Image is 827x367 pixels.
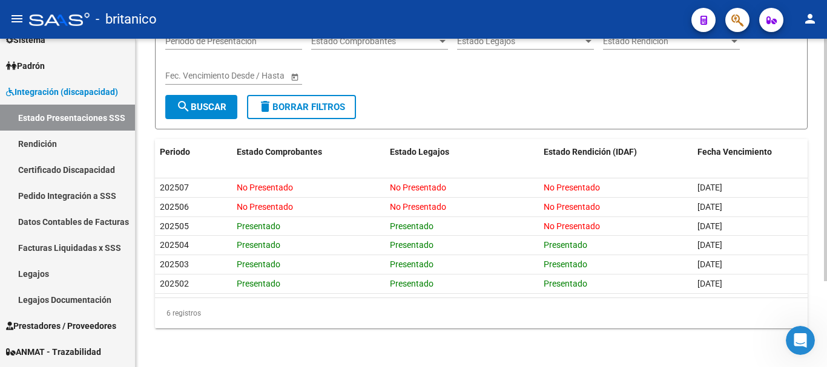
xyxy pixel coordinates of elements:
span: No Presentado [544,202,600,212]
datatable-header-cell: Estado Rendición (IDAF) [539,139,693,165]
span: Estado Legajos [457,36,583,47]
span: Presentado [544,240,587,250]
span: Integración (discapacidad) [6,85,118,99]
span: Presentado [544,259,587,269]
span: Estado Legajos [390,147,449,157]
span: Borrar Filtros [258,102,345,112]
span: Presentado [390,221,433,231]
span: Estado Comprobantes [237,147,322,157]
span: Presentado [390,279,433,288]
span: Sistema [6,33,45,47]
span: Periodo [160,147,190,157]
span: 202503 [160,259,189,269]
span: Presentado [237,240,280,250]
span: Buscar [176,102,226,112]
span: [DATE] [697,259,722,269]
span: - britanico [96,6,157,33]
span: Presentado [237,279,280,288]
span: Presentado [237,259,280,269]
span: Estado Rendición (IDAF) [544,147,637,157]
span: [DATE] [697,279,722,288]
datatable-header-cell: Periodo [155,139,232,165]
span: Presentado [237,221,280,231]
input: Fecha fin [220,71,279,81]
datatable-header-cell: Fecha Vencimiento [693,139,808,165]
span: Presentado [390,259,433,269]
datatable-header-cell: Estado Legajos [385,139,539,165]
mat-icon: person [803,11,817,26]
span: 202504 [160,240,189,250]
span: No Presentado [237,202,293,212]
button: Borrar Filtros [247,95,356,119]
span: [DATE] [697,202,722,212]
span: [DATE] [697,240,722,250]
span: No Presentado [390,202,446,212]
span: ANMAT - Trazabilidad [6,345,101,359]
datatable-header-cell: Estado Comprobantes [232,139,386,165]
span: [DATE] [697,183,722,192]
mat-icon: menu [10,11,24,26]
input: Fecha inicio [165,71,209,81]
span: 202506 [160,202,189,212]
span: Prestadores / Proveedores [6,319,116,333]
span: Padrón [6,59,45,73]
span: No Presentado [390,183,446,192]
span: [DATE] [697,221,722,231]
span: Presentado [390,240,433,250]
span: No Presentado [544,183,600,192]
iframe: Intercom live chat [786,326,815,355]
mat-icon: search [176,99,191,114]
mat-icon: delete [258,99,272,114]
button: Buscar [165,95,237,119]
span: Fecha Vencimiento [697,147,772,157]
span: No Presentado [237,183,293,192]
span: Presentado [544,279,587,288]
span: 202505 [160,221,189,231]
span: No Presentado [544,221,600,231]
span: 202507 [160,183,189,192]
button: Open calendar [288,70,301,83]
span: Estado Comprobantes [311,36,437,47]
span: 202502 [160,279,189,288]
span: Estado Rendición [603,36,729,47]
div: 6 registros [155,298,808,328]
